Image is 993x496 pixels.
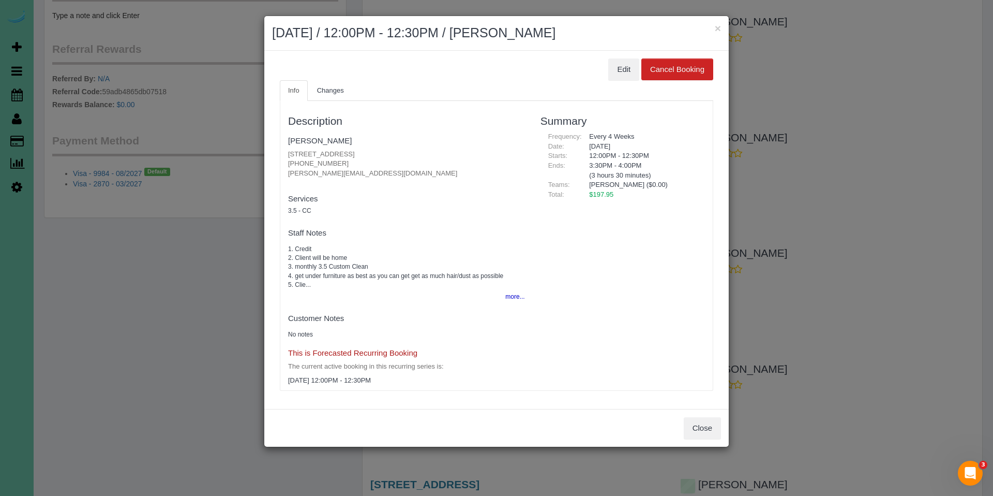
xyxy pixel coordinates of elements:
[581,132,705,142] div: Every 4 Weeks
[288,136,352,145] a: [PERSON_NAME]
[288,330,525,339] pre: No notes
[540,115,705,127] h3: Summary
[548,191,564,198] span: Total:
[548,152,568,159] span: Starts:
[280,80,308,101] a: Info
[288,150,525,179] p: [STREET_ADDRESS] [PHONE_NUMBER] [PERSON_NAME][EMAIL_ADDRESS][DOMAIN_NAME]
[548,142,564,150] span: Date:
[499,289,524,304] button: more...
[288,115,525,127] h3: Description
[589,191,613,198] span: $197.95
[288,229,525,238] h4: Staff Notes
[548,133,582,140] span: Frequency:
[548,162,565,169] span: Ends:
[958,461,983,486] iframe: Intercom live chat
[288,208,525,214] h5: 3.5 - CC
[288,362,525,372] p: The current active booking in this recurring series is:
[715,23,721,34] button: ×
[288,245,525,289] pre: 1. Credit 2. Client will be home 3. monthly 3.5 Custom Clean 4. get under furniture as best as yo...
[608,59,639,80] button: Edit
[288,86,299,94] span: Info
[272,24,721,42] h2: [DATE] / 12:00PM - 12:30PM / [PERSON_NAME]
[288,195,525,203] h4: Services
[309,80,352,101] a: Changes
[581,151,705,161] div: 12:00PM - 12:30PM
[684,417,721,439] button: Close
[288,349,525,358] h4: This is Forecasted Recurring Booking
[589,180,697,190] li: [PERSON_NAME] ($0.00)
[581,161,705,180] div: 3:30PM - 4:00PM (3 hours 30 minutes)
[979,461,987,469] span: 3
[288,314,525,323] h4: Customer Notes
[641,59,713,80] button: Cancel Booking
[548,181,570,188] span: Teams:
[581,142,705,152] div: [DATE]
[317,86,344,94] span: Changes
[288,376,371,384] span: [DATE] 12:00PM - 12:30PM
